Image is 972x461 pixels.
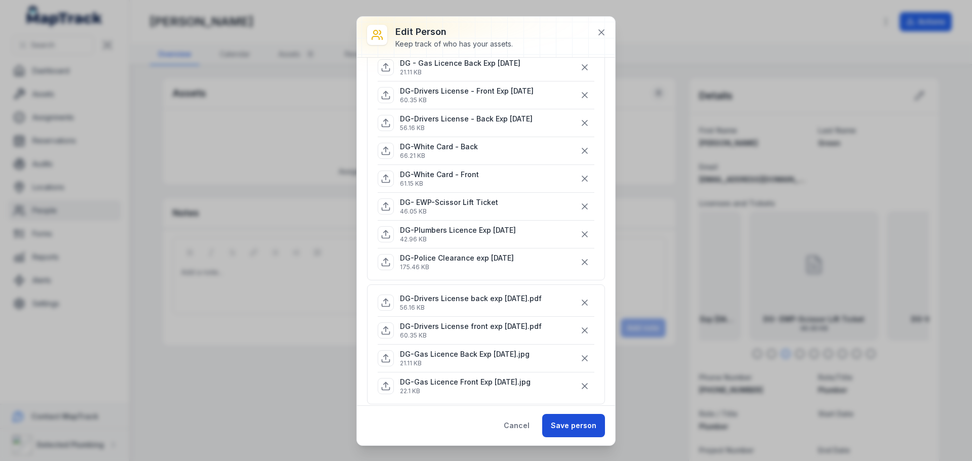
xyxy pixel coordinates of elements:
p: 42.96 KB [400,235,516,243]
h3: Edit person [395,25,513,39]
p: 175.46 KB [400,263,514,271]
p: DG-Gas Licence Back Exp [DATE].jpg [400,349,530,359]
button: Save person [542,414,605,437]
p: 61.15 KB [400,180,479,188]
p: 22.1 KB [400,387,531,395]
p: DG-White Card - Front [400,170,479,180]
p: DG-Drivers License - Front Exp [DATE] [400,86,534,96]
p: 60.35 KB [400,96,534,104]
p: 56.16 KB [400,304,542,312]
p: DG-Drivers License back exp [DATE].pdf [400,294,542,304]
p: 60.35 KB [400,331,542,340]
p: 21.11 KB [400,359,530,367]
div: Keep track of who has your assets. [395,39,513,49]
p: DG-Drivers License - Back Exp [DATE] [400,114,533,124]
p: 21.11 KB [400,68,520,76]
p: DG-Police Clearance exp [DATE] [400,253,514,263]
p: DG- EWP-Scissor Lift Ticket [400,197,498,207]
p: DG-Drivers License front exp [DATE].pdf [400,321,542,331]
p: DG-White Card - Back [400,142,478,152]
p: DG - Gas Licence Back Exp [DATE] [400,58,520,68]
p: DG-Plumbers Licence Exp [DATE] [400,225,516,235]
button: Cancel [495,414,538,437]
p: 46.05 KB [400,207,498,216]
p: DG-Gas Licence Front Exp [DATE].jpg [400,377,531,387]
p: 66.21 KB [400,152,478,160]
p: 56.16 KB [400,124,533,132]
